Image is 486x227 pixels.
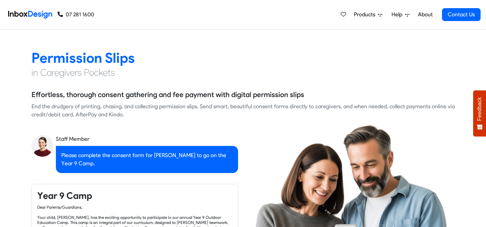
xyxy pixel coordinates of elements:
[389,8,412,21] a: Help
[37,190,232,202] h4: Year 9 Camp
[31,102,455,119] div: End the drudgery of printing, chasing, and collecting permission slips. Send smart, beautiful con...
[477,97,483,121] span: Feedback
[351,8,385,21] a: Products
[56,135,238,143] div: Staff Member
[442,8,481,21] a: Contact Us
[31,49,455,67] h2: Permission Slips
[31,67,455,79] h4: in Caregivers Pockets
[416,8,435,21] a: About
[31,90,304,100] h5: Effortless, thorough consent gathering and fee payment with digital permission slips
[354,11,378,19] span: Products
[56,146,238,173] div: Please complete the consent form for [PERSON_NAME] to go on the Year 9 Camp.
[473,90,486,136] button: Feedback - Show survey
[392,11,405,19] span: Help
[31,135,53,157] img: staff_avatar.png
[58,11,94,19] a: 07 281 1600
